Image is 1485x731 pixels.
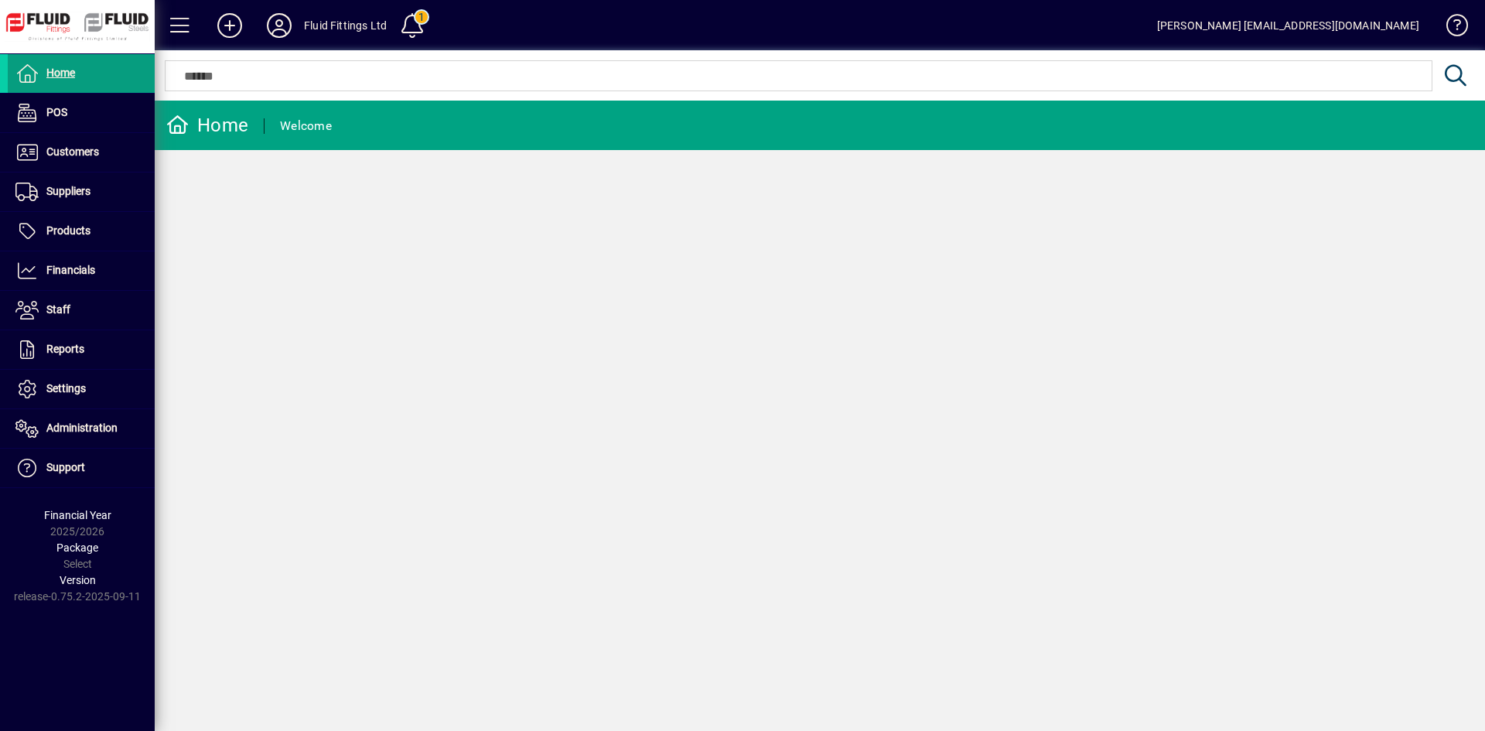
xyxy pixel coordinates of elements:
div: Fluid Fittings Ltd [304,13,387,38]
div: Welcome [280,114,332,138]
span: Reports [46,343,84,355]
div: Home [166,113,248,138]
span: Support [46,461,85,473]
span: POS [46,106,67,118]
span: Home [46,67,75,79]
a: Products [8,212,155,251]
a: Knowledge Base [1435,3,1466,53]
span: Customers [46,145,99,158]
span: Staff [46,303,70,316]
span: Administration [46,422,118,434]
a: Suppliers [8,173,155,211]
a: Customers [8,133,155,172]
span: Financial Year [44,509,111,521]
button: Profile [254,12,304,39]
button: Add [205,12,254,39]
span: Version [60,574,96,586]
a: Financials [8,251,155,290]
span: Package [56,541,98,554]
span: Products [46,224,90,237]
a: Administration [8,409,155,448]
div: [PERSON_NAME] [EMAIL_ADDRESS][DOMAIN_NAME] [1157,13,1419,38]
span: Suppliers [46,185,90,197]
a: Support [8,449,155,487]
a: Settings [8,370,155,408]
a: Staff [8,291,155,330]
span: Settings [46,382,86,395]
span: Financials [46,264,95,276]
a: Reports [8,330,155,369]
a: POS [8,94,155,132]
